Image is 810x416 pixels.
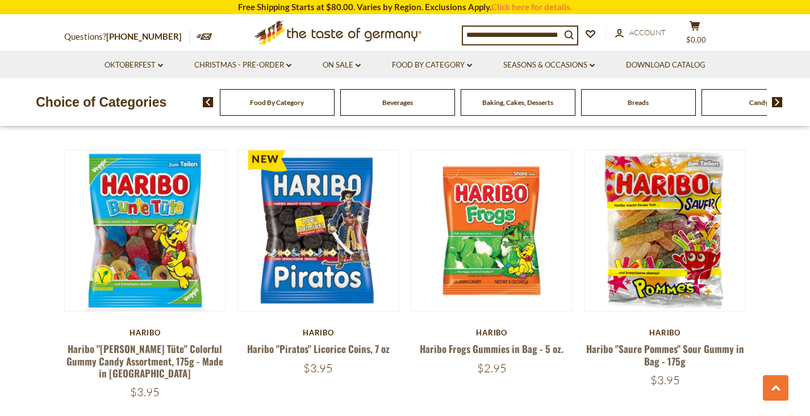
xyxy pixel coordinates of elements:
[411,328,573,337] div: Haribo
[411,150,572,311] img: Haribo
[420,342,563,356] a: Haribo Frogs Gummies in Bag - 5 oz.
[303,361,333,375] span: $3.95
[678,20,712,49] button: $0.00
[392,59,472,72] a: Food By Category
[237,328,399,337] div: Haribo
[238,150,399,311] img: Haribo
[194,59,291,72] a: Christmas - PRE-ORDER
[130,385,160,399] span: $3.95
[584,328,746,337] div: Haribo
[64,30,190,44] p: Questions?
[626,59,705,72] a: Download Catalog
[382,98,413,107] a: Beverages
[491,2,572,12] a: Click here for details.
[66,342,223,380] a: Haribo "[PERSON_NAME] Tüte" Colorful Gummy Candy Assortment, 175g - Made in [GEOGRAPHIC_DATA]
[247,342,390,356] a: Haribo "Piratos" Licorice Coins, 7 oz
[105,59,163,72] a: Oktoberfest
[772,97,783,107] img: next arrow
[65,150,226,311] img: Haribo
[629,28,666,37] span: Account
[749,98,769,107] a: Candy
[64,328,226,337] div: Haribo
[586,342,744,368] a: Haribo "Saure Pommes" Sour Gummy in Bag - 175g
[584,150,745,311] img: Haribo
[628,98,649,107] a: Breads
[323,59,361,72] a: On Sale
[203,97,214,107] img: previous arrow
[650,373,680,387] span: $3.95
[477,361,507,375] span: $2.95
[106,31,182,41] a: [PHONE_NUMBER]
[686,35,706,44] span: $0.00
[250,98,304,107] a: Food By Category
[615,27,666,39] a: Account
[482,98,553,107] a: Baking, Cakes, Desserts
[503,59,595,72] a: Seasons & Occasions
